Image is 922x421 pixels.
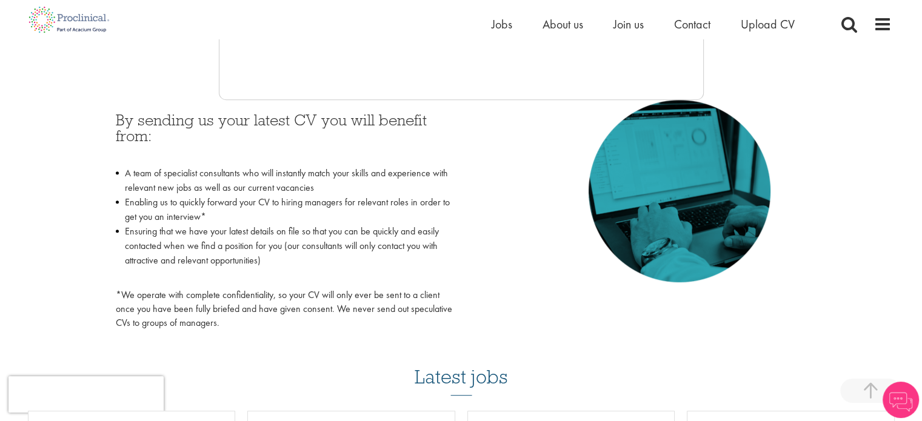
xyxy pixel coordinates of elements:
[8,376,164,413] iframe: reCAPTCHA
[116,224,452,282] li: Ensuring that we have your latest details on file so that you can be quickly and easily contacted...
[741,16,795,32] a: Upload CV
[116,166,452,195] li: A team of specialist consultants who will instantly match your skills and experience with relevan...
[116,112,452,160] h3: By sending us your latest CV you will benefit from:
[674,16,710,32] a: Contact
[116,195,452,224] li: Enabling us to quickly forward your CV to hiring managers for relevant roles in order to get you ...
[492,16,512,32] a: Jobs
[543,16,583,32] a: About us
[883,382,919,418] img: Chatbot
[116,288,452,330] p: *We operate with complete confidentiality, so your CV will only ever be sent to a client once you...
[613,16,644,32] a: Join us
[415,336,508,396] h3: Latest jobs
